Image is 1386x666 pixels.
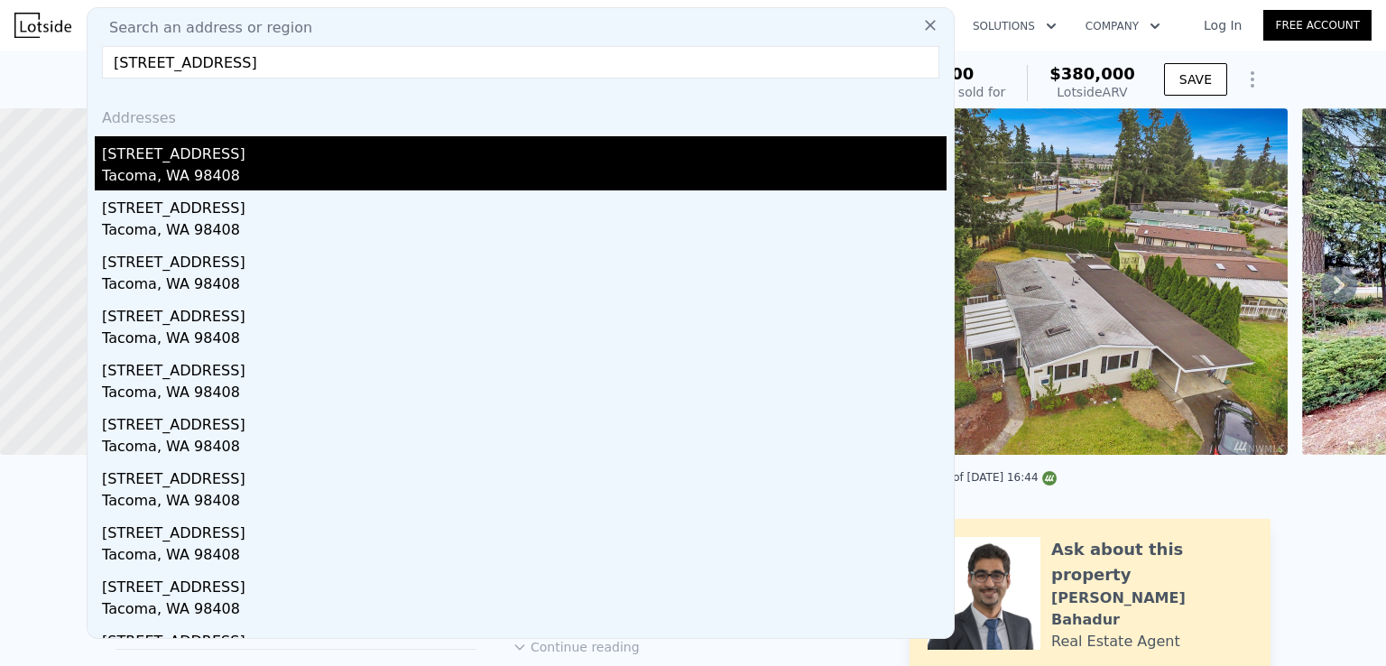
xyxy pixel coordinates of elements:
button: Company [1071,10,1175,42]
div: Tacoma, WA 98408 [102,219,947,245]
img: Lotside [14,13,71,38]
div: [STREET_ADDRESS] [102,461,947,490]
div: Addresses [95,93,947,136]
button: Solutions [958,10,1071,42]
div: [STREET_ADDRESS] [102,515,947,544]
div: Tacoma, WA 98408 [102,328,947,353]
span: $380,000 [1049,64,1135,83]
button: SAVE [1164,63,1227,96]
a: Free Account [1263,10,1372,41]
div: [STREET_ADDRESS] [102,407,947,436]
div: [STREET_ADDRESS] [102,136,947,165]
div: Tacoma, WA 98408 [102,165,947,190]
div: Tacoma, WA 98408 [102,490,947,515]
input: Enter an address, city, region, neighborhood or zip code [102,46,939,79]
div: [PERSON_NAME] Bahadur [1051,587,1252,631]
div: Tacoma, WA 98408 [102,598,947,624]
img: NWMLS Logo [1042,471,1057,486]
div: Tacoma, WA 98408 [102,436,947,461]
img: Sale: 125963936 Parcel: 100599622 [826,108,1288,455]
div: [STREET_ADDRESS] [102,624,947,652]
div: [STREET_ADDRESS] [102,353,947,382]
button: Show Options [1234,61,1270,97]
div: Ask about this property [1051,537,1252,587]
button: Continue reading [513,638,640,656]
div: Lotside ARV [1049,83,1135,101]
div: [STREET_ADDRESS] [102,569,947,598]
span: Search an address or region [95,17,312,39]
div: [STREET_ADDRESS] [102,299,947,328]
a: Log In [1182,16,1263,34]
div: [STREET_ADDRESS] [102,245,947,273]
div: Tacoma, WA 98408 [102,382,947,407]
div: Tacoma, WA 98408 [102,544,947,569]
div: [STREET_ADDRESS] [102,190,947,219]
div: Real Estate Agent [1051,631,1180,652]
div: Tacoma, WA 98408 [102,273,947,299]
